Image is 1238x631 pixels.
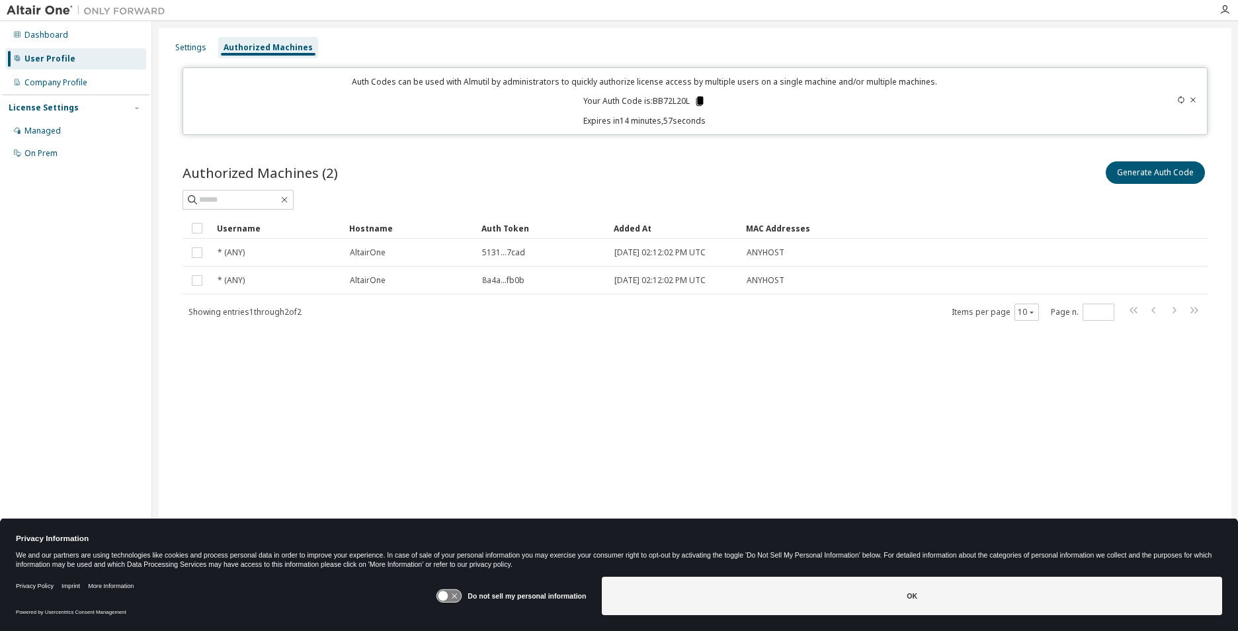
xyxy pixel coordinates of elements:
[24,148,58,159] div: On Prem
[952,304,1039,321] span: Items per page
[188,306,302,317] span: Showing entries 1 through 2 of 2
[1051,304,1114,321] span: Page n.
[24,77,87,88] div: Company Profile
[24,30,68,40] div: Dashboard
[747,275,784,286] span: ANYHOST
[218,275,245,286] span: * (ANY)
[481,218,603,239] div: Auth Token
[482,275,524,286] span: 8a4a...fb0b
[1018,307,1036,317] button: 10
[1106,161,1205,184] button: Generate Auth Code
[614,247,706,258] span: [DATE] 02:12:02 PM UTC
[24,54,75,64] div: User Profile
[175,42,206,53] div: Settings
[24,126,61,136] div: Managed
[482,247,525,258] span: 5131...7cad
[350,247,386,258] span: AltairOne
[224,42,313,53] div: Authorized Machines
[191,115,1098,126] p: Expires in 14 minutes, 57 seconds
[614,275,706,286] span: [DATE] 02:12:02 PM UTC
[7,4,172,17] img: Altair One
[746,218,1069,239] div: MAC Addresses
[350,275,386,286] span: AltairOne
[9,103,79,113] div: License Settings
[218,247,245,258] span: * (ANY)
[614,218,735,239] div: Added At
[583,95,706,107] p: Your Auth Code is: BB72L20L
[183,163,338,182] span: Authorized Machines (2)
[349,218,471,239] div: Hostname
[217,218,339,239] div: Username
[191,76,1098,87] p: Auth Codes can be used with Almutil by administrators to quickly authorize license access by mult...
[747,247,784,258] span: ANYHOST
